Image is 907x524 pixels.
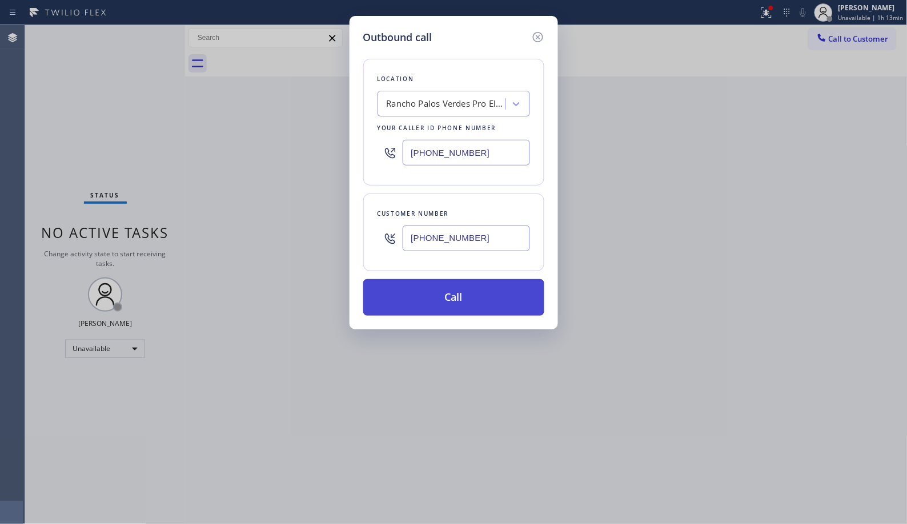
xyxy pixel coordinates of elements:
input: (123) 456-7890 [403,225,530,251]
input: (123) 456-7890 [403,140,530,166]
div: Location [378,73,530,85]
div: Your caller id phone number [378,122,530,134]
div: Customer number [378,208,530,220]
button: Call [363,279,544,316]
h5: Outbound call [363,30,432,45]
div: Rancho Palos Verdes Pro Electricians [387,98,507,111]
